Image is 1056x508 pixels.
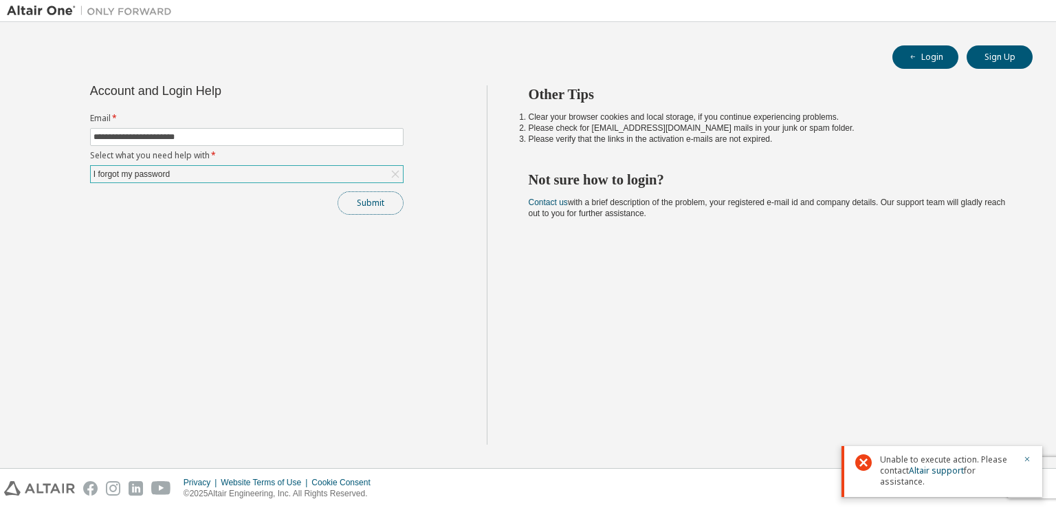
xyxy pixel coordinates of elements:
[184,488,379,500] p: © 2025 Altair Engineering, Inc. All Rights Reserved.
[892,45,958,69] button: Login
[7,4,179,18] img: Altair One
[529,171,1009,189] h2: Not sure how to login?
[338,191,404,215] button: Submit
[529,85,1009,103] h2: Other Tips
[909,465,964,476] a: Altair support
[106,481,120,496] img: instagram.svg
[91,167,172,182] div: I forgot my password
[90,85,341,96] div: Account and Login Help
[90,113,404,124] label: Email
[129,481,143,496] img: linkedin.svg
[529,198,568,207] a: Contact us
[83,481,98,496] img: facebook.svg
[184,477,221,488] div: Privacy
[221,477,311,488] div: Website Terms of Use
[311,477,378,488] div: Cookie Consent
[91,166,403,182] div: I forgot my password
[529,198,1006,218] span: with a brief description of the problem, your registered e-mail id and company details. Our suppo...
[529,134,1009,145] li: Please verify that the links in the activation e-mails are not expired.
[151,481,171,496] img: youtube.svg
[4,481,75,496] img: altair_logo.svg
[529,123,1009,134] li: Please check for [EMAIL_ADDRESS][DOMAIN_NAME] mails in your junk or spam folder.
[880,454,1015,487] span: Unable to execute action. Please contact for assistance.
[529,112,1009,123] li: Clear your browser cookies and local storage, if you continue experiencing problems.
[967,45,1033,69] button: Sign Up
[90,150,404,161] label: Select what you need help with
